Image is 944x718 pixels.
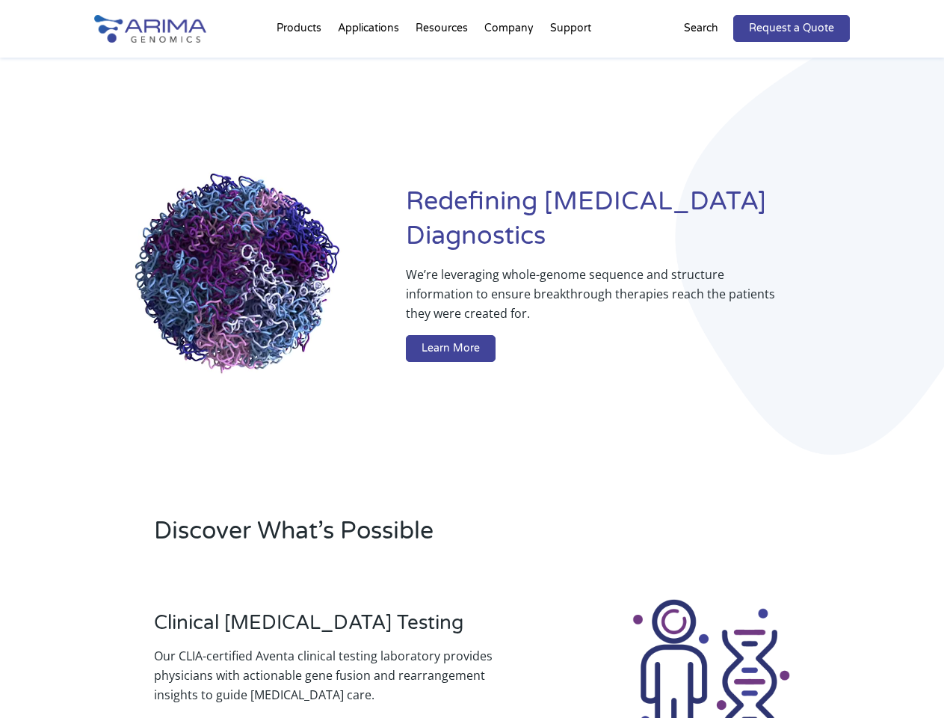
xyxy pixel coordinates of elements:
h3: Clinical [MEDICAL_DATA] Testing [154,611,531,646]
h1: Redefining [MEDICAL_DATA] Diagnostics [406,185,850,265]
img: Arima-Genomics-logo [94,15,206,43]
p: We’re leveraging whole-genome sequence and structure information to ensure breakthrough therapies... [406,265,790,335]
a: Request a Quote [733,15,850,42]
p: Search [684,19,718,38]
iframe: Chat Widget [869,646,944,718]
p: Our CLIA-certified Aventa clinical testing laboratory provides physicians with actionable gene fu... [154,646,531,705]
a: Learn More [406,335,496,362]
h2: Discover What’s Possible [154,515,650,559]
